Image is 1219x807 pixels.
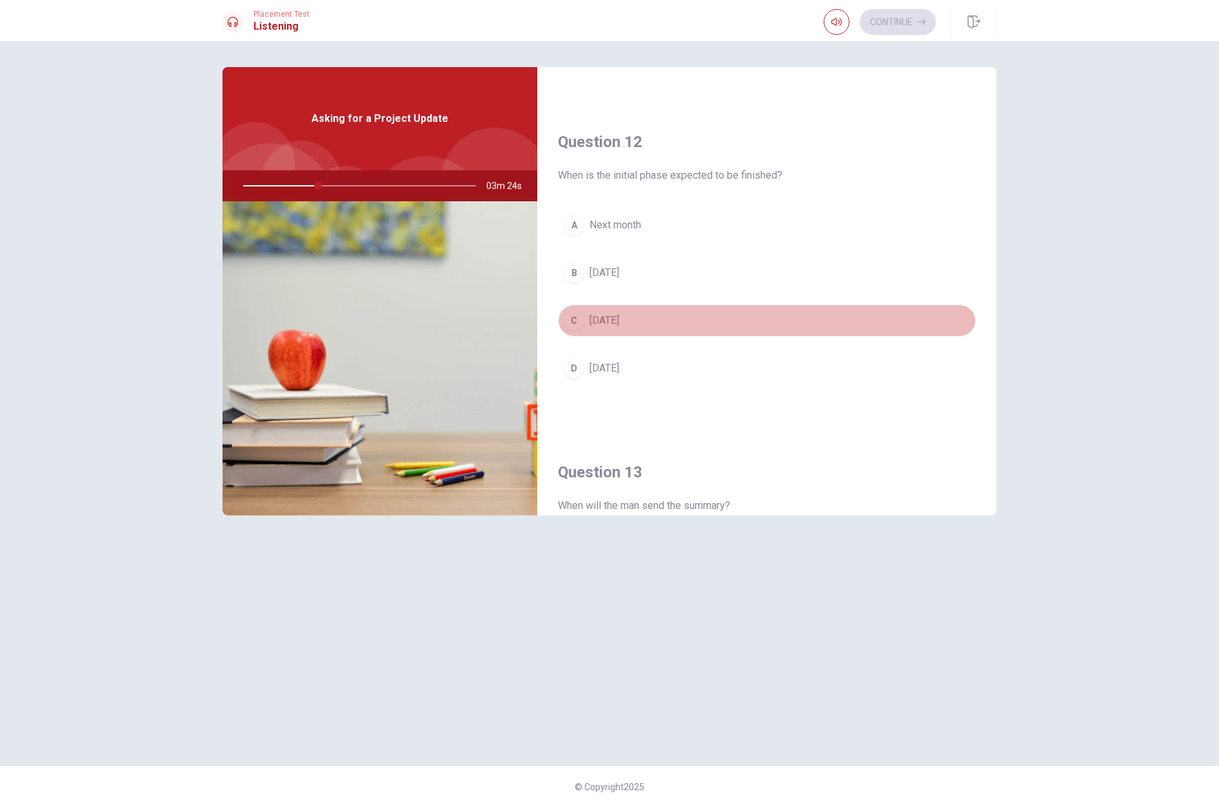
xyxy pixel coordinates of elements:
[558,462,976,483] h4: Question 13
[564,358,584,379] div: D
[590,313,619,328] span: [DATE]
[564,310,584,331] div: C
[312,111,448,126] span: Asking for a Project Update
[223,201,537,515] img: Asking for a Project Update
[575,782,644,792] span: © Copyright 2025
[590,217,641,233] span: Next month
[486,170,532,201] span: 03m 24s
[558,257,976,289] button: B[DATE]
[558,352,976,384] button: D[DATE]
[558,304,976,337] button: C[DATE]
[590,361,619,376] span: [DATE]
[558,498,976,513] span: When will the man send the summary?
[558,168,976,183] span: When is the initial phase expected to be finished?
[253,19,310,34] h1: Listening
[558,209,976,241] button: ANext month
[253,10,310,19] span: Placement Test
[590,265,619,281] span: [DATE]
[564,263,584,283] div: B
[564,215,584,235] div: A
[558,132,976,152] h4: Question 12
